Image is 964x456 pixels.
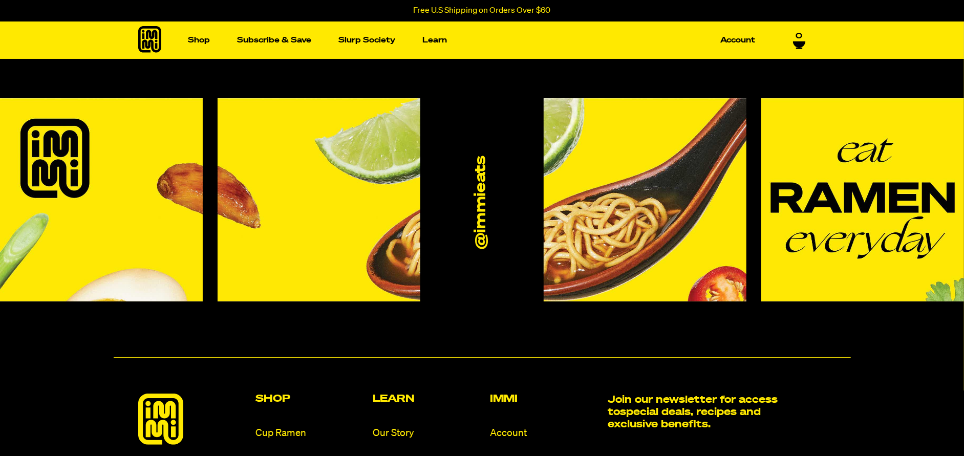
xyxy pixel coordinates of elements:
[473,156,491,249] a: @immieats
[414,6,551,15] p: Free U.S Shipping on Orders Over $60
[490,426,599,440] a: Account
[544,98,746,301] img: Instagram
[138,394,183,445] img: immieats
[184,21,760,59] nav: Main navigation
[796,32,803,41] span: 0
[255,394,365,404] h2: Shop
[793,32,806,49] a: 0
[419,32,452,48] a: Learn
[184,32,215,48] a: Shop
[255,426,365,440] a: Cup Ramen
[761,98,964,301] img: Instagram
[373,394,482,404] h2: Learn
[373,426,482,440] a: Our Story
[608,394,784,430] h2: Join our newsletter for access to special deals, recipes and exclusive benefits.
[335,32,400,48] a: Slurp Society
[717,32,760,48] a: Account
[218,98,420,301] img: Instagram
[233,32,316,48] a: Subscribe & Save
[490,394,599,404] h2: Immi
